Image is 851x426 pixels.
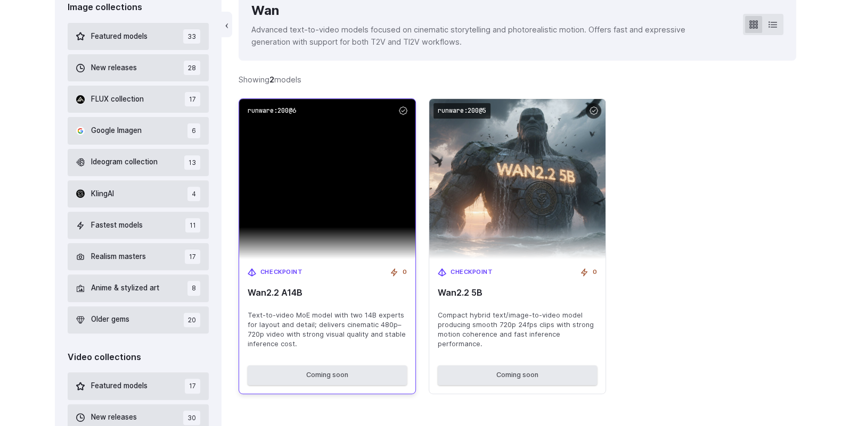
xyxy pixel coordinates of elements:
button: Fastest models 11 [68,212,209,239]
button: Google Imagen 6 [68,117,209,144]
button: Coming soon [438,365,597,385]
div: Wan [251,1,726,21]
span: Realism masters [91,251,146,263]
span: Wan2.2 A14B [248,288,407,298]
code: runware:200@5 [433,103,490,119]
span: Text-to-video MoE model with two 14B experts for layout and detail; delivers cinematic 480p–720p ... [248,311,407,349]
span: New releases [91,62,137,74]
button: Featured models 33 [68,23,209,50]
span: Google Imagen [91,125,142,137]
span: 17 [185,249,200,264]
span: Fastest models [91,220,143,231]
button: Realism masters 17 [68,243,209,270]
span: FLUX collection [91,94,144,105]
span: Checkpoint [260,268,303,277]
button: FLUX collection 17 [68,86,209,113]
span: Ideogram collection [91,156,158,168]
button: Featured models 17 [68,372,209,399]
span: 17 [185,379,200,393]
span: 20 [184,313,200,327]
button: New releases 28 [68,54,209,81]
span: Featured models [91,380,148,392]
span: 4 [187,187,200,201]
span: Anime & stylized art [91,282,159,294]
button: KlingAI 4 [68,180,209,207]
button: Ideogram collection 13 [68,149,209,176]
span: 13 [184,155,200,170]
img: Wan2.2 5B [429,99,605,259]
span: KlingAI [91,188,114,200]
span: Older gems [91,314,129,325]
code: runware:200@6 [243,103,300,119]
button: ‹ [222,12,232,37]
span: Compact hybrid text/image-to-video model producing smooth 720p 24fps clips with strong motion coh... [438,311,597,349]
span: 30 [183,411,200,425]
span: Wan2.2 5B [438,288,597,298]
button: Anime & stylized art 8 [68,274,209,302]
span: Featured models [91,31,148,43]
span: 0 [593,268,597,277]
span: 8 [187,281,200,295]
p: Advanced text-to-video models focused on cinematic storytelling and photorealistic motion. Offers... [251,23,726,48]
span: 33 [183,29,200,44]
strong: 2 [269,75,274,84]
button: Coming soon [248,365,407,385]
span: 6 [187,123,200,138]
span: 28 [184,61,200,75]
div: Video collections [68,350,209,364]
span: 0 [403,268,407,277]
div: Showing models [239,73,301,86]
span: 11 [185,218,200,232]
span: New releases [91,412,137,423]
span: 17 [185,92,200,106]
button: Older gems 20 [68,306,209,333]
span: Checkpoint [451,268,493,277]
div: Image collections [68,1,209,14]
